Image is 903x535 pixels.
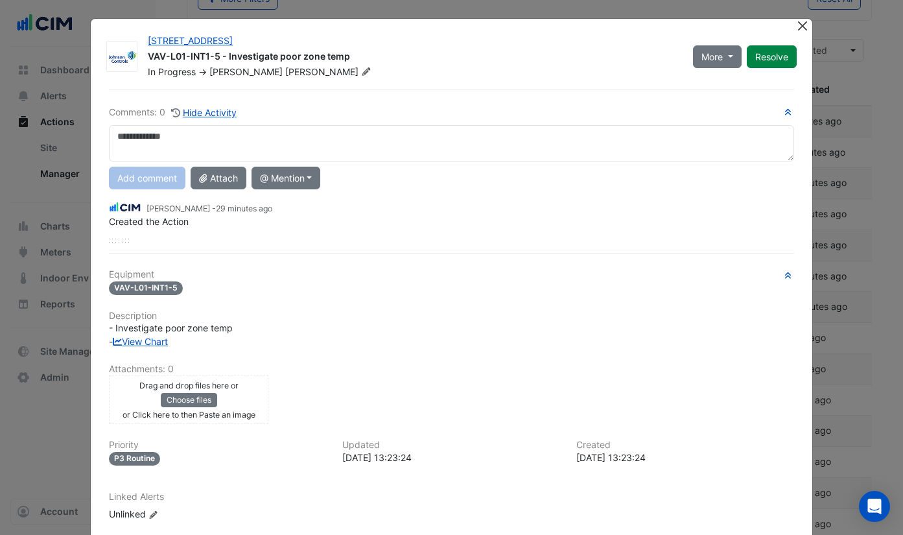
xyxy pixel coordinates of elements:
[109,311,793,322] h6: Description
[148,50,677,65] div: VAV-L01-INT1-5 - Investigate poor zone temp
[342,440,560,451] h6: Updated
[109,364,793,375] h6: Attachments: 0
[107,51,137,64] img: Johnson Controls
[796,19,810,32] button: Close
[109,452,160,466] div: P3 Routine
[191,167,246,189] button: Attach
[747,45,797,68] button: Resolve
[109,440,327,451] h6: Priority
[342,451,560,464] div: [DATE] 13:23:24
[701,50,723,64] span: More
[859,491,890,522] div: Open Intercom Messenger
[285,65,373,78] span: [PERSON_NAME]
[252,167,321,189] button: @ Mention
[148,35,233,46] a: [STREET_ADDRESS]
[109,269,793,280] h6: Equipment
[148,510,158,519] fa-icon: Edit Linked Alerts
[576,440,794,451] h6: Created
[147,203,272,215] small: [PERSON_NAME] -
[109,200,141,215] img: CIM
[209,66,283,77] span: [PERSON_NAME]
[113,336,168,347] a: View Chart
[109,105,237,120] div: Comments: 0
[109,507,264,521] div: Unlinked
[109,492,793,503] h6: Linked Alerts
[170,105,237,120] button: Hide Activity
[148,66,196,77] span: In Progress
[139,381,239,390] small: Drag and drop files here or
[123,410,255,420] small: or Click here to then Paste an image
[198,66,207,77] span: ->
[109,281,183,295] span: VAV-L01-INT1-5
[576,451,794,464] div: [DATE] 13:23:24
[693,45,742,68] button: More
[161,393,217,407] button: Choose files
[109,216,189,227] span: Created the Action
[109,322,233,347] span: - Investigate poor zone temp -
[216,204,272,213] span: 2025-09-10 13:23:24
